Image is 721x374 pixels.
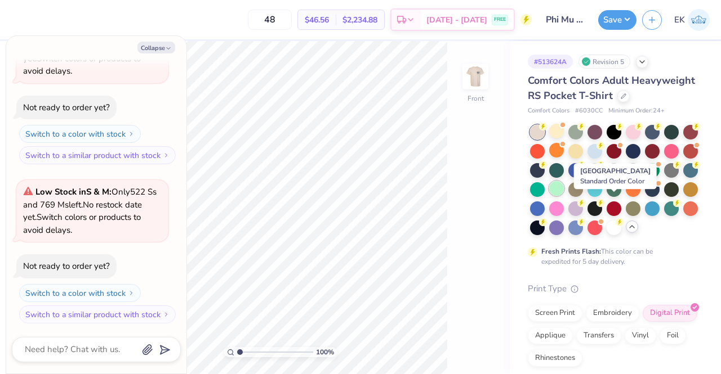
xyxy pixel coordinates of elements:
[316,347,334,357] span: 100 %
[608,106,665,116] span: Minimum Order: 24 +
[586,305,639,322] div: Embroidery
[163,152,170,159] img: Switch to a similar product with stock
[576,327,621,344] div: Transfers
[19,284,141,302] button: Switch to a color with stock
[537,8,593,31] input: Untitled Design
[541,247,601,256] strong: Fresh Prints Flash:
[688,9,710,31] img: Emma Kelley
[660,327,686,344] div: Foil
[19,305,176,323] button: Switch to a similar product with stock
[137,42,175,53] button: Collapse
[580,177,644,186] span: Standard Order Color
[625,327,656,344] div: Vinyl
[305,14,329,26] span: $46.56
[528,106,569,116] span: Comfort Colors
[19,146,176,164] button: Switch to a similar product with stock
[541,246,680,267] div: This color can be expedited for 5 day delivery.
[23,260,110,272] div: Not ready to order yet?
[163,311,170,318] img: Switch to a similar product with stock
[674,13,685,26] span: EK
[128,290,135,296] img: Switch to a color with stock
[426,14,487,26] span: [DATE] - [DATE]
[528,305,582,322] div: Screen Print
[23,199,142,223] span: No restock date yet.
[598,10,637,30] button: Save
[19,125,141,143] button: Switch to a color with stock
[674,9,710,31] a: EK
[578,55,630,69] div: Revision 5
[528,327,573,344] div: Applique
[494,16,506,24] span: FREE
[248,10,292,30] input: – –
[468,93,484,103] div: Front
[643,305,697,322] div: Digital Print
[575,106,603,116] span: # 6030CC
[528,282,698,295] div: Print Type
[342,14,377,26] span: $2,234.88
[528,74,695,102] span: Comfort Colors Adult Heavyweight RS Pocket T-Shirt
[35,186,112,197] strong: Low Stock in S & M :
[464,65,487,88] img: Front
[574,163,657,189] div: [GEOGRAPHIC_DATA]
[128,130,135,137] img: Switch to a color with stock
[528,55,573,69] div: # 513624A
[23,102,110,113] div: Not ready to order yet?
[23,40,142,64] span: No restock date yet.
[23,186,157,236] span: Only 522 Ss and 769 Ms left. Switch colors or products to avoid delays.
[528,350,582,367] div: Rhinestones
